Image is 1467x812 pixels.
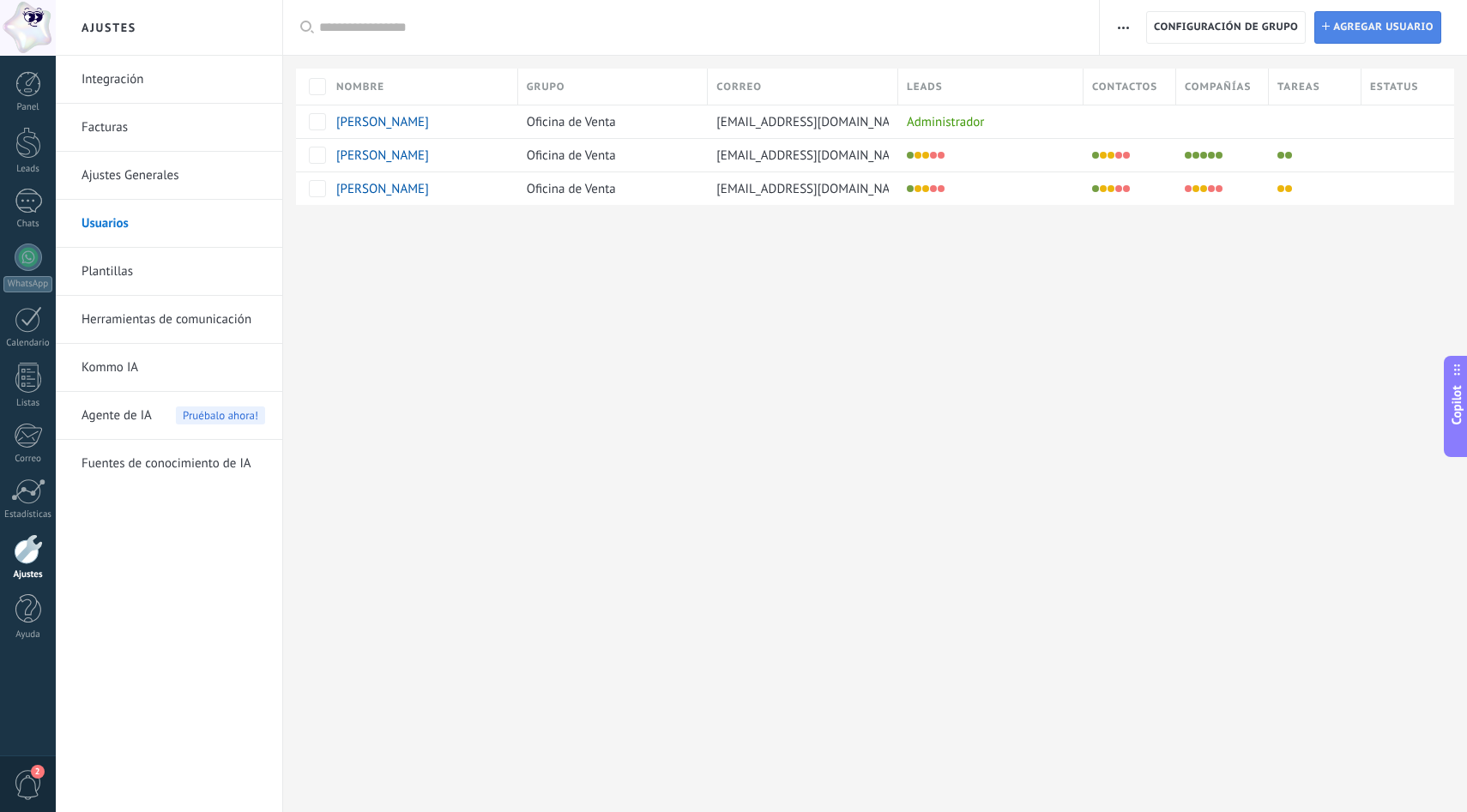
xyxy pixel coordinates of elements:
div: Chats [3,219,53,230]
li: Exportar [938,185,945,192]
div: Oficina de Venta [518,105,700,138]
li: Editar [922,185,929,192]
span: Contactos [1092,79,1157,95]
li: Eliminar [1285,152,1292,159]
li: Ajustes Generales [56,152,282,200]
span: Correo [716,79,762,95]
li: Editar [1108,152,1114,159]
li: Instalar [1092,152,1099,159]
li: Instalar [1092,185,1099,192]
span: Compañías [1185,79,1251,95]
a: Agente de IAPruébalo ahora! [81,392,265,440]
span: Oficina de Venta [527,181,616,197]
li: Eliminar [1208,185,1215,192]
li: Instalar [1185,185,1192,192]
button: Configuración de grupo [1146,11,1306,44]
span: 2 [31,765,45,779]
span: [EMAIL_ADDRESS][DOMAIN_NAME] [716,181,911,197]
span: Martha Rojas [336,181,429,197]
li: Plantillas [56,248,282,296]
span: Pruébalo ahora! [176,406,265,424]
li: Editar [1108,185,1114,192]
li: Editar [1277,152,1284,159]
li: Eliminar [1115,185,1122,192]
span: [EMAIL_ADDRESS][DOMAIN_NAME] [716,147,911,164]
li: Usuarios [56,200,282,248]
span: Configuración de grupo [1154,12,1298,43]
li: Agente de IA [56,392,282,440]
li: Editar [1277,185,1284,192]
span: Leads [907,79,943,95]
a: Kommo IA [81,344,265,392]
span: Agente de IA [81,392,152,440]
a: Fuentes de conocimiento de IA [81,440,265,488]
div: Correo [3,454,53,465]
li: Exportar [1123,185,1130,192]
span: Grupo [527,79,565,95]
li: Exportar [1123,152,1130,159]
div: Ajustes [3,569,53,580]
li: Examinar [915,152,921,159]
span: Copilot [1448,385,1465,424]
button: Más [1111,11,1136,44]
li: Instalar [907,185,914,192]
span: Oficina de Venta [527,114,616,130]
li: Examinar [1100,152,1107,159]
li: Exportar [1216,152,1222,159]
span: Agregar usuario [1333,12,1434,43]
li: Facturas [56,104,282,152]
span: Tareas [1277,79,1320,95]
span: Nombre [336,79,384,95]
li: Herramientas de comunicación [56,296,282,344]
div: Leads [3,164,53,175]
span: Miguel Flores [336,147,429,164]
li: Examinar [1192,152,1199,159]
span: Ilse Cañedo [336,114,429,130]
a: Integración [81,56,265,104]
li: Examinar [915,185,921,192]
li: Examinar [1192,185,1199,192]
div: Oficina de Venta [518,172,700,205]
div: Estadísticas [3,509,53,520]
span: Oficina de Venta [527,147,616,164]
div: Listas [3,398,53,409]
li: Editar [922,152,929,159]
li: Eliminar [1285,185,1292,192]
a: Facturas [81,104,265,152]
li: Editar [1200,185,1207,192]
div: Administrador [898,105,1075,138]
li: Fuentes de conocimiento de IA [56,440,282,487]
span: [EMAIL_ADDRESS][DOMAIN_NAME] [716,114,911,130]
li: Exportar [1216,185,1222,192]
a: Herramientas de comunicación [81,296,265,344]
div: WhatsApp [3,276,52,292]
span: Estatus [1370,79,1418,95]
a: Usuarios [81,200,265,248]
li: Examinar [1100,185,1107,192]
li: Instalar [907,152,914,159]
li: Integración [56,56,282,104]
div: Panel [3,102,53,113]
li: Eliminar [1208,152,1215,159]
a: Ajustes Generales [81,152,265,200]
a: Agregar usuario [1314,11,1441,44]
li: Kommo IA [56,344,282,392]
li: Exportar [938,152,945,159]
div: Calendario [3,338,53,349]
a: Plantillas [81,248,265,296]
div: Oficina de Venta [518,139,700,171]
div: Ayuda [3,629,53,641]
li: Instalar [1185,152,1192,159]
li: Eliminar [930,152,937,159]
li: Eliminar [1115,152,1122,159]
li: Eliminar [930,185,937,192]
li: Editar [1200,152,1207,159]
